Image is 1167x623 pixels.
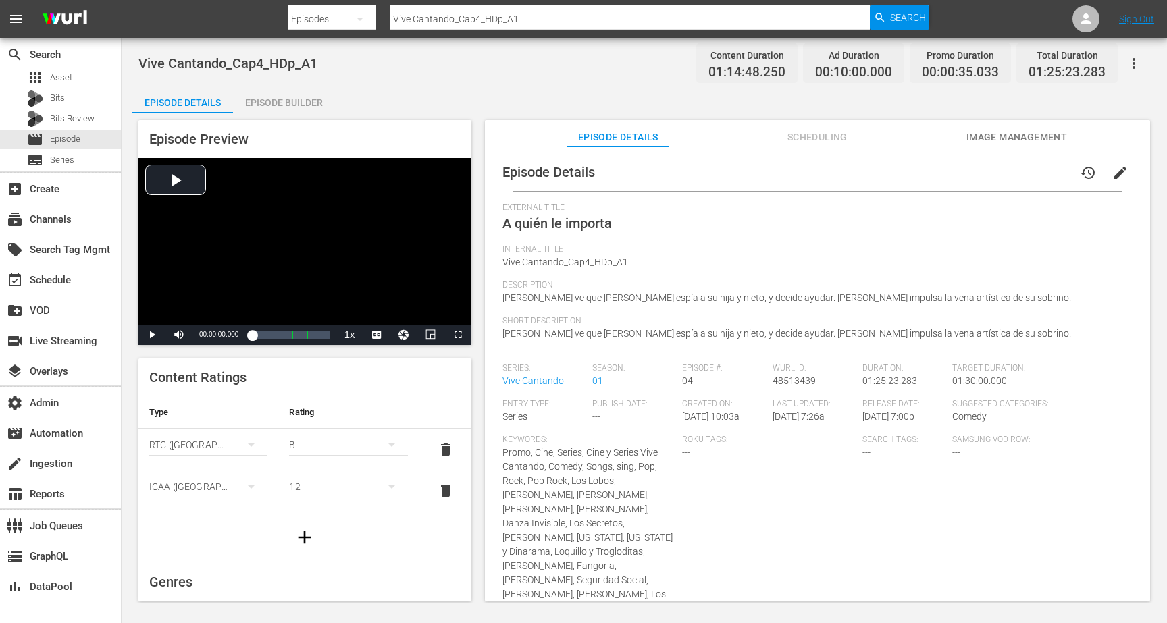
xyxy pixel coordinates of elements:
[1029,65,1106,80] span: 01:25:23.283
[682,363,765,374] span: Episode #:
[767,129,868,146] span: Scheduling
[199,331,238,338] span: 00:00:00.000
[233,86,334,119] div: Episode Builder
[922,46,999,65] div: Promo Duration
[50,91,65,105] span: Bits
[567,129,669,146] span: Episode Details
[502,316,1126,327] span: Short Description
[138,158,471,345] div: Video Player
[708,65,785,80] span: 01:14:48.250
[7,181,23,197] span: Create
[252,331,329,339] div: Progress Bar
[952,411,987,422] span: Comedy
[138,325,165,345] button: Play
[952,363,1126,374] span: Target Duration:
[50,112,95,126] span: Bits Review
[417,325,444,345] button: Picture-in-Picture
[682,447,690,458] span: ---
[7,425,23,441] span: Automation
[430,433,462,466] button: delete
[1029,46,1106,65] div: Total Duration
[952,375,1007,386] span: 01:30:00.000
[502,328,1071,339] span: [PERSON_NAME] ve que [PERSON_NAME] espía a su hija y nieto, y decide ayudar. [PERSON_NAME] impuls...
[278,396,418,429] th: Rating
[138,55,317,72] span: Vive Cantando_Cap4_HDp_A1
[336,325,363,345] button: Playback Rate
[32,3,97,35] img: ans4CAIJ8jUAAAAAAAAAAAAAAAAAAAAAAAAgQb4GAAAAAAAAAAAAAAAAAAAAAAAAJMjXAAAAAAAAAAAAAAAAAAAAAAAAgAT5G...
[27,70,43,86] span: Asset
[7,395,23,411] span: Admin
[952,447,960,458] span: ---
[592,363,675,374] span: Season:
[502,375,564,386] a: Vive Cantando
[149,131,249,147] span: Episode Preview
[7,578,23,595] span: DataPool
[592,411,600,422] span: ---
[815,46,892,65] div: Ad Duration
[862,411,914,422] span: [DATE] 7:00p
[50,153,74,167] span: Series
[289,468,407,506] div: 12
[149,369,247,385] span: Content Ratings
[149,574,192,590] span: Genres
[502,280,1126,291] span: Description
[862,399,945,410] span: Release Date:
[890,5,926,30] span: Search
[773,411,825,422] span: [DATE] 7:26a
[1072,157,1104,189] button: history
[149,468,267,506] div: ICAA ([GEOGRAPHIC_DATA])
[7,302,23,319] span: VOD
[50,71,72,84] span: Asset
[502,292,1071,303] span: [PERSON_NAME] ve que [PERSON_NAME] espía a su hija y nieto, y decide ayudar. [PERSON_NAME] impuls...
[149,426,267,464] div: RTC ([GEOGRAPHIC_DATA])
[1080,165,1096,181] span: history
[773,363,856,374] span: Wurl ID:
[682,411,740,422] span: [DATE] 10:03a
[132,86,233,113] button: Episode Details
[502,399,586,410] span: Entry Type:
[27,90,43,107] div: Bits
[502,164,595,180] span: Episode Details
[7,518,23,534] span: Job Queues
[1119,13,1154,24] a: Sign Out
[138,396,278,429] th: Type
[922,65,999,80] span: 00:00:35.033
[289,426,407,464] div: B
[138,396,471,512] table: simple table
[233,86,334,113] button: Episode Builder
[1112,165,1129,181] span: edit
[27,152,43,168] span: Series
[862,435,945,445] span: Search Tags:
[502,363,586,374] span: Series:
[966,129,1067,146] span: Image Management
[27,111,43,127] div: Bits Review
[390,325,417,345] button: Jump To Time
[7,211,23,227] span: Channels
[7,47,23,63] span: Search
[815,65,892,80] span: 00:10:00.000
[592,375,603,386] a: 01
[502,435,676,445] span: Keywords:
[708,46,785,65] div: Content Duration
[952,399,1126,410] span: Suggested Categories:
[444,325,471,345] button: Fullscreen
[502,244,1126,255] span: Internal Title
[8,11,24,27] span: menu
[363,325,390,345] button: Captions
[438,483,454,499] span: delete
[502,215,612,232] span: A quién le importa
[502,411,527,422] span: Series
[682,435,856,445] span: Roku Tags:
[27,132,43,148] span: Episode
[870,5,929,30] button: Search
[7,333,23,349] span: Live Streaming
[50,132,80,146] span: Episode
[862,375,917,386] span: 01:25:23.283
[7,363,23,379] span: Overlays
[430,475,462,507] button: delete
[682,375,693,386] span: 04
[862,363,945,374] span: Duration:
[952,435,1035,445] span: Samsung VOD Row:
[773,375,816,386] span: 48513439
[7,272,23,288] span: Schedule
